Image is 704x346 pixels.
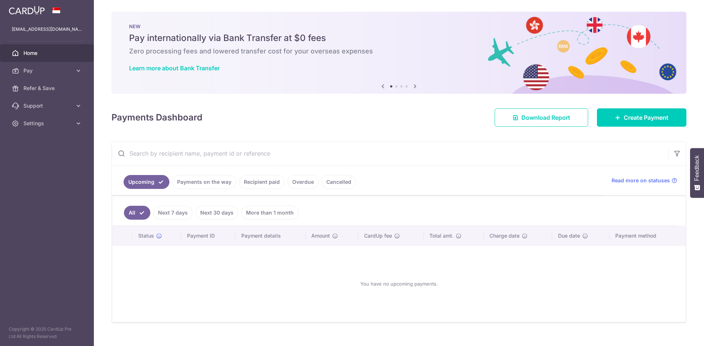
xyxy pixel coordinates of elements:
a: Read more on statuses [612,177,677,184]
button: Feedback - Show survey [690,148,704,198]
span: Home [23,49,72,57]
a: Next 7 days [153,206,192,220]
input: Search by recipient name, payment id or reference [112,142,668,165]
a: More than 1 month [241,206,298,220]
p: [EMAIL_ADDRESS][DOMAIN_NAME] [12,26,82,33]
h6: Zero processing fees and lowered transfer cost for your overseas expenses [129,47,669,56]
span: Settings [23,120,72,127]
a: Create Payment [597,108,686,127]
a: Download Report [495,108,588,127]
span: Download Report [521,113,570,122]
p: NEW [129,23,669,29]
span: Feedback [694,155,700,181]
span: Read more on statuses [612,177,670,184]
a: All [124,206,150,220]
a: Recipient paid [239,175,285,189]
a: Learn more about Bank Transfer [129,64,220,72]
span: Amount [311,232,330,239]
th: Payment method [609,226,686,245]
h5: Pay internationally via Bank Transfer at $0 fees [129,32,669,44]
span: Due date [558,232,580,239]
a: Upcoming [124,175,169,189]
span: CardUp fee [364,232,392,239]
th: Payment ID [181,226,235,245]
a: Next 30 days [195,206,238,220]
img: Bank transfer banner [111,12,686,94]
span: Support [23,102,72,109]
span: Total amt. [429,232,454,239]
span: Charge date [489,232,520,239]
th: Payment details [235,226,306,245]
span: Status [138,232,154,239]
div: You have no upcoming payments. [121,252,677,316]
a: Cancelled [322,175,356,189]
img: CardUp [9,6,45,15]
a: Overdue [287,175,319,189]
a: Payments on the way [172,175,236,189]
span: Refer & Save [23,85,72,92]
span: Pay [23,67,72,74]
h4: Payments Dashboard [111,111,202,124]
span: Create Payment [624,113,668,122]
